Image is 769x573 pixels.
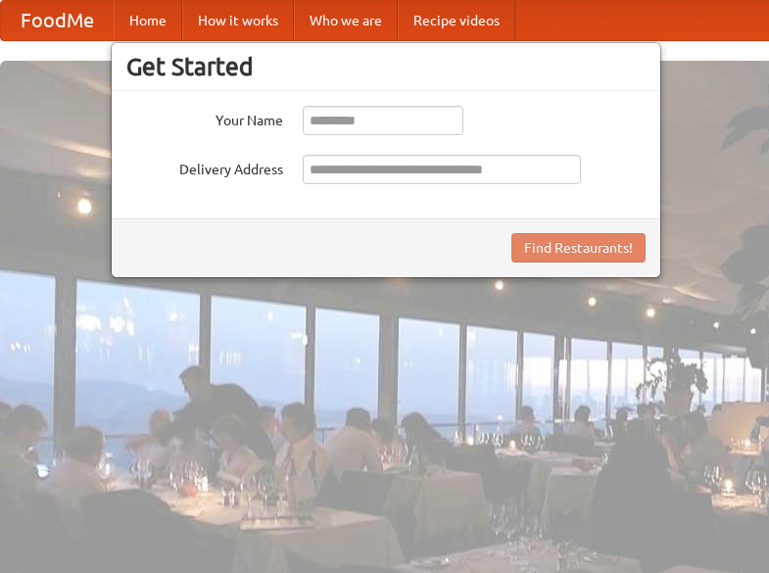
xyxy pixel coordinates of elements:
[511,233,646,263] button: Find Restaurants!
[114,1,182,40] a: Home
[126,155,283,179] label: Delivery Address
[126,106,283,130] label: Your Name
[398,1,515,40] a: Recipe videos
[182,1,294,40] a: How it works
[294,1,398,40] a: Who we are
[1,1,114,40] a: FoodMe
[126,52,646,81] h3: Get Started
